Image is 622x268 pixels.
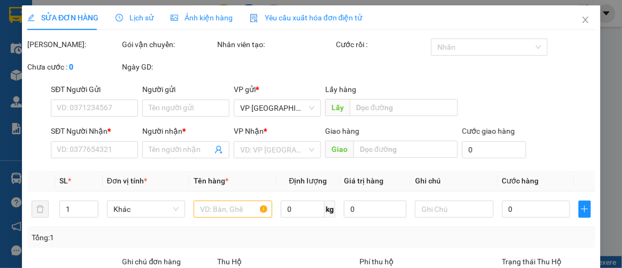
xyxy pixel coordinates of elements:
[69,63,73,71] b: 0
[217,39,334,50] div: Nhân viên tạo:
[113,201,179,217] span: Khác
[171,13,233,22] span: Ảnh kiện hàng
[32,232,241,243] div: Tổng: 1
[415,201,494,218] input: Ghi Chú
[65,25,180,43] b: [PERSON_NAME]
[107,177,147,185] span: Đơn vị tính
[171,14,178,21] span: picture
[240,100,314,116] span: VP Mỹ Đình
[411,171,498,192] th: Ghi chú
[6,62,86,80] h2: CDLCT7WP
[325,141,354,158] span: Giao
[502,177,539,185] span: Cước hàng
[51,83,138,95] div: SĐT Người Gửi
[250,13,363,22] span: Yêu cầu xuất hóa đơn điện tử
[325,201,335,218] span: kg
[344,177,383,185] span: Giá trị hàng
[122,257,181,266] label: Ghi chú đơn hàng
[122,39,215,50] div: Gói vận chuyển:
[234,127,264,135] span: VP Nhận
[350,99,458,116] input: Dọc đường
[325,127,359,135] span: Giao hàng
[581,16,589,24] span: close
[336,39,429,50] div: Cước rồi :
[27,14,35,21] span: edit
[142,83,229,95] div: Người gửi
[116,13,153,22] span: Lịch sử
[462,141,526,158] input: Cước giao hàng
[250,14,258,22] img: icon
[570,5,600,35] button: Close
[234,83,321,95] div: VP gửi
[27,39,120,50] div: [PERSON_NAME]:
[579,205,590,213] span: plus
[116,14,123,21] span: clock-circle
[502,256,595,267] div: Trạng thái Thu Hộ
[27,13,98,22] span: SỬA ĐƠN HÀNG
[142,125,229,137] div: Người nhận
[217,257,242,266] span: Thu Hộ
[325,99,350,116] span: Lấy
[194,201,272,218] input: VD: Bàn, Ghế
[56,62,258,163] h2: VP Nhận: Văn phòng Đồng Hới
[289,177,327,185] span: Định lượng
[27,61,120,73] div: Chưa cước :
[122,61,215,73] div: Ngày GD:
[194,177,228,185] span: Tên hàng
[214,146,223,154] span: user-add
[59,177,68,185] span: SL
[354,141,458,158] input: Dọc đường
[32,201,49,218] button: delete
[579,201,590,218] button: plus
[51,125,138,137] div: SĐT Người Nhận
[325,85,356,94] span: Lấy hàng
[462,127,515,135] label: Cước giao hàng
